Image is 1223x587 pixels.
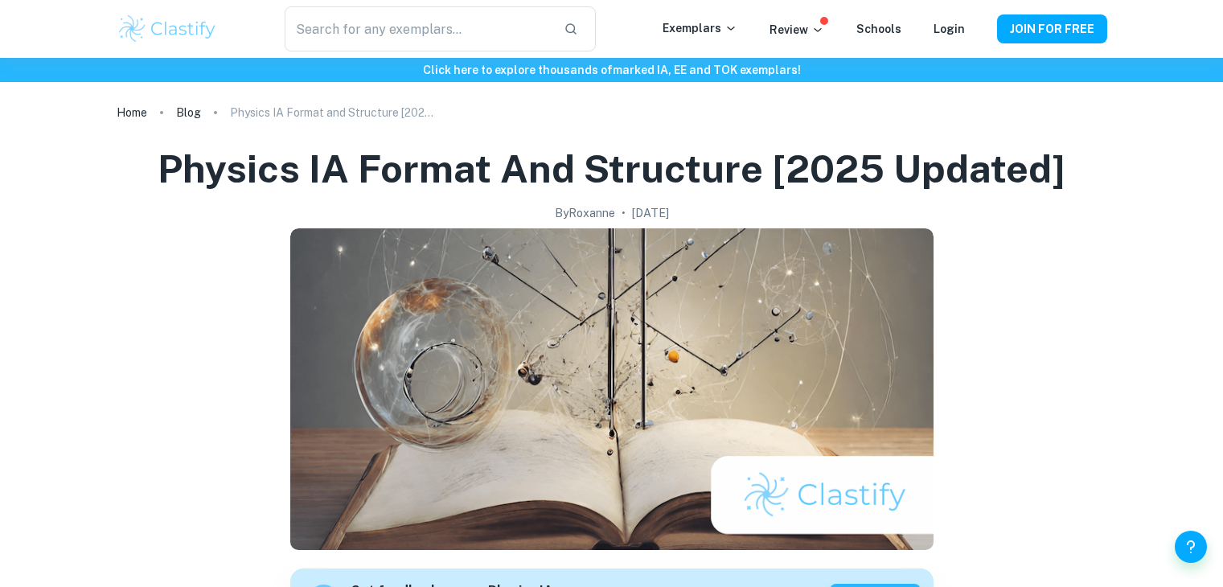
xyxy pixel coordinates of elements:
[290,228,934,550] img: Physics IA Format and Structure [2025 updated] cover image
[663,19,737,37] p: Exemplars
[3,61,1220,79] h6: Click here to explore thousands of marked IA, EE and TOK exemplars !
[1175,531,1207,563] button: Help and Feedback
[770,21,824,39] p: Review
[176,101,201,124] a: Blog
[158,143,1065,195] h1: Physics IA Format and Structure [2025 updated]
[285,6,550,51] input: Search for any exemplars...
[622,204,626,222] p: •
[856,23,901,35] a: Schools
[555,204,615,222] h2: By Roxanne
[230,104,439,121] p: Physics IA Format and Structure [2025 updated]
[632,204,669,222] h2: [DATE]
[934,23,965,35] a: Login
[117,101,147,124] a: Home
[117,13,219,45] img: Clastify logo
[997,14,1107,43] button: JOIN FOR FREE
